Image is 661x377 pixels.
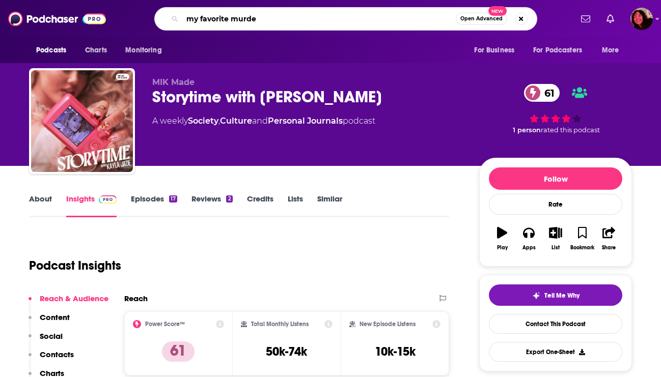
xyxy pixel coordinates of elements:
p: Contacts [40,350,74,359]
button: Play [489,220,515,257]
h3: 50k-74k [266,344,307,359]
a: Society [188,116,218,126]
a: Show notifications dropdown [577,10,594,27]
a: Contact This Podcast [489,314,622,334]
div: Bookmark [570,245,594,251]
span: 1 person [513,126,541,134]
button: Reach & Audience [29,294,108,312]
button: List [542,220,569,257]
p: Reach & Audience [40,294,108,303]
span: 61 [534,84,560,102]
button: Content [29,312,70,331]
span: For Business [474,43,514,57]
a: Lists [288,194,303,217]
span: Monitoring [125,43,161,57]
button: Follow [489,167,622,190]
button: Show profile menu [630,8,653,30]
h2: Power Score™ [145,321,185,328]
button: open menu [467,41,527,60]
button: Open AdvancedNew [456,13,507,25]
a: Culture [220,116,252,126]
div: 61 1 personrated this podcast [479,77,632,140]
button: open menu [595,41,632,60]
p: Content [40,312,70,322]
span: For Podcasters [533,43,582,57]
div: A weekly podcast [152,115,375,127]
p: Social [40,331,63,341]
button: Contacts [29,350,74,368]
a: Reviews2 [191,194,232,217]
button: tell me why sparkleTell Me Why [489,284,622,306]
span: More [602,43,619,57]
a: Similar [317,194,342,217]
h2: Total Monthly Listens [251,321,309,328]
img: Storytime with Kayla Jade [31,70,133,172]
div: List [552,245,560,251]
div: 2 [226,195,232,202]
a: Show notifications dropdown [602,10,618,27]
img: User Profile [630,8,653,30]
span: , [218,116,220,126]
button: Export One-Sheet [489,342,622,362]
a: 61 [524,84,560,102]
div: 17 [169,195,177,202]
a: InsightsPodchaser Pro [66,194,117,217]
span: Podcasts [36,43,66,57]
div: Apps [522,245,536,251]
button: open menu [527,41,597,60]
span: Charts [85,43,107,57]
div: Search podcasts, credits, & more... [154,7,537,31]
h3: 10k-15k [375,344,416,359]
span: Logged in as Kathryn-Musilek [630,8,653,30]
span: New [488,6,507,16]
h2: Reach [124,294,148,303]
img: tell me why sparkle [532,292,540,300]
div: Share [602,245,616,251]
h1: Podcast Insights [29,258,121,273]
a: Personal Journals [268,116,343,126]
h2: New Episode Listens [360,321,416,328]
button: open menu [29,41,79,60]
a: Episodes17 [131,194,177,217]
button: Apps [515,220,542,257]
a: Credits [247,194,273,217]
div: Rate [489,194,622,215]
div: Play [497,245,508,251]
a: Charts [78,41,113,60]
span: Tell Me Why [544,292,580,300]
span: and [252,116,268,126]
a: About [29,194,52,217]
button: Share [596,220,622,257]
span: rated this podcast [541,126,600,134]
img: Podchaser - Follow, Share and Rate Podcasts [8,9,106,28]
button: Social [29,331,63,350]
button: Bookmark [569,220,595,257]
input: Search podcasts, credits, & more... [182,11,456,27]
img: Podchaser Pro [99,195,117,204]
span: MIK Made [152,77,195,87]
button: open menu [118,41,175,60]
span: Open Advanced [460,16,503,21]
p: 61 [162,341,195,362]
